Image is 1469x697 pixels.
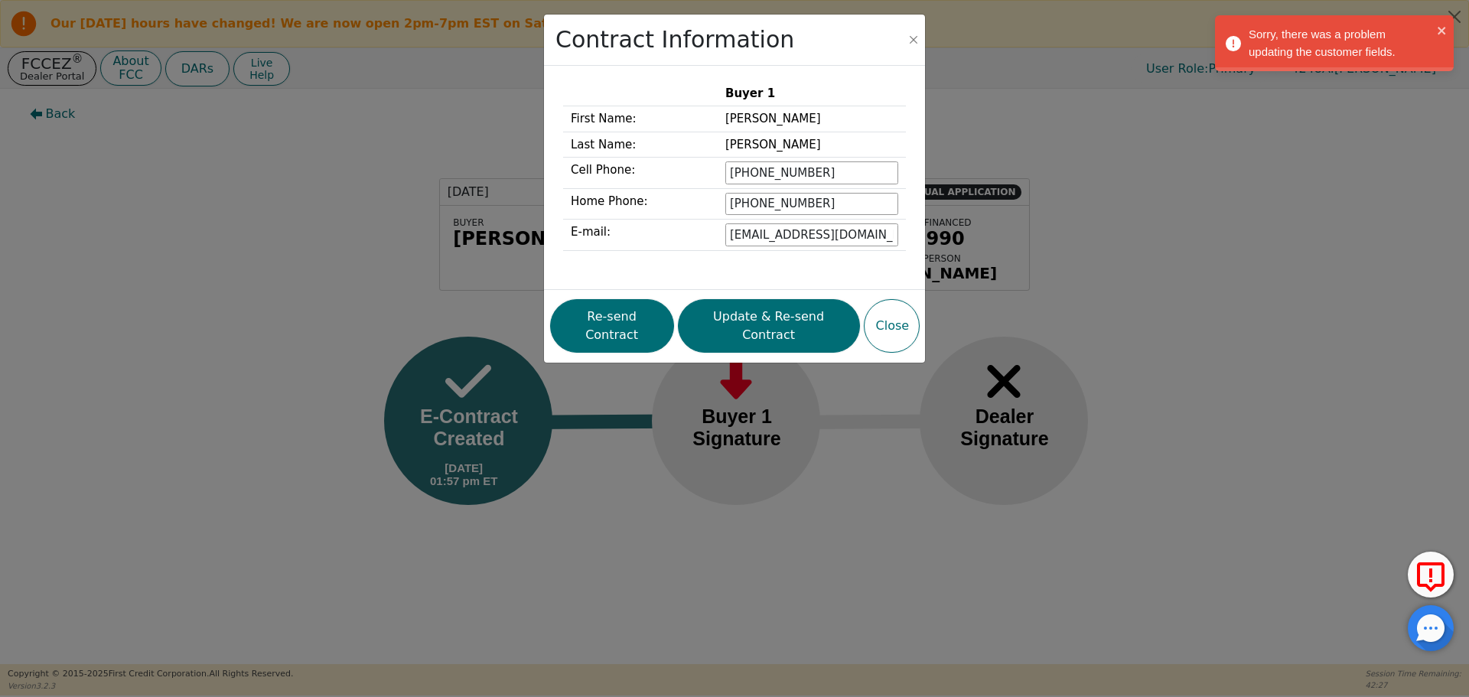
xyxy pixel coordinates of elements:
[550,299,674,353] button: Re-send Contract
[1437,21,1448,39] button: close
[678,299,860,353] button: Update & Re-send Contract
[555,26,794,54] h2: Contract Information
[563,188,718,220] td: Home Phone:
[1249,26,1432,60] div: Sorry, there was a problem updating the customer fields.
[864,299,920,353] button: Close
[563,220,718,251] td: E-mail:
[718,132,906,158] td: [PERSON_NAME]
[718,106,906,132] td: [PERSON_NAME]
[725,193,898,216] input: 303-867-5309 x104
[725,161,898,184] input: 303-867-5309 x104
[718,81,906,106] th: Buyer 1
[906,32,921,47] button: Close
[563,158,718,189] td: Cell Phone:
[563,132,718,158] td: Last Name:
[1408,552,1454,598] button: Report Error to FCC
[563,106,718,132] td: First Name:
